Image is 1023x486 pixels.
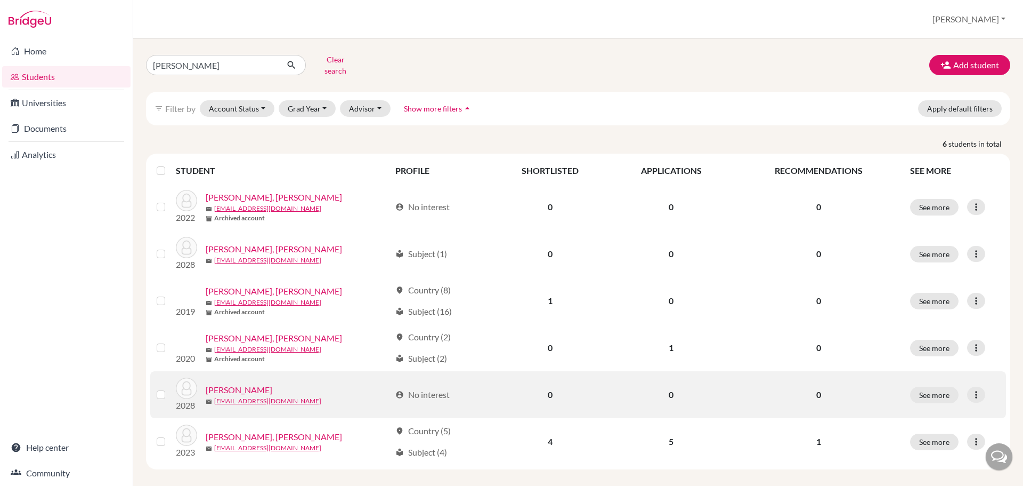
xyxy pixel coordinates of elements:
[395,385,404,393] span: local_library
[918,100,1002,117] button: Apply default filters
[491,184,609,230] td: 0
[176,379,279,392] p: 2020
[281,316,388,325] a: [EMAIL_ADDRESS][DOMAIN_NAME]
[395,292,451,305] div: Country (8)
[146,55,278,75] input: Find student by name...
[176,211,197,224] p: 2022
[491,230,609,277] td: 0
[176,190,197,211] img: Aurelia Wijaya, Jessica
[395,314,452,326] div: Subject (16)
[2,118,131,139] a: Documents
[206,206,212,212] span: mail
[404,104,462,113] span: Show more filters
[943,138,948,149] strong: 6
[491,415,609,462] td: 0
[176,158,389,184] th: STUDENT
[395,248,447,260] div: Subject (1)
[214,213,265,223] b: Archived account
[740,248,897,260] p: 0
[491,158,609,184] th: SHORTLISTED
[206,216,212,222] span: inventory_2
[929,55,1010,75] button: Add student
[176,366,279,379] img: Jessica Handoko, Stefanie
[910,301,959,318] button: See more
[2,66,131,87] a: Students
[206,442,212,449] span: mail
[296,399,346,409] b: Archived account
[395,361,451,374] div: Country (2)
[176,297,271,310] img: Elizabeth Halim, Jessica
[176,237,197,258] img: Clarissa Kawilarang, Jessica
[928,9,1010,29] button: [PERSON_NAME]
[306,51,365,79] button: Clear search
[395,294,404,303] span: location_on
[279,100,336,117] button: Grad Year
[395,100,482,117] button: Show more filtersarrow_drop_up
[910,246,959,262] button: See more
[200,100,274,117] button: Account Status
[904,158,1006,184] th: SEE MORE
[609,184,733,230] td: 0
[279,328,286,334] span: inventory_2
[287,374,294,380] span: mail
[910,431,959,447] button: See more
[395,363,404,372] span: location_on
[740,432,897,445] p: 0
[206,258,212,264] span: mail
[24,7,46,17] span: Help
[740,201,897,213] p: 0
[206,191,342,204] a: [PERSON_NAME], [PERSON_NAME]
[395,201,450,213] div: No interest
[214,256,321,265] a: [EMAIL_ADDRESS][DOMAIN_NAME]
[491,277,609,341] td: 1
[910,370,959,387] button: See more
[176,258,197,271] p: 2028
[395,250,404,258] span: local_library
[395,316,404,324] span: local_library
[287,348,391,373] a: [PERSON_NAME], [PERSON_NAME]
[740,303,897,316] p: 0
[462,103,473,114] i: arrow_drop_up
[279,310,286,316] span: mail
[609,341,733,415] td: 1
[395,432,450,445] div: No interest
[155,104,163,113] i: filter_list
[176,310,271,323] p: 2019
[609,158,733,184] th: APPLICATIONS
[395,383,447,395] div: Subject (2)
[2,92,131,114] a: Universities
[734,158,904,184] th: RECOMMENDATIONS
[206,427,272,440] a: [PERSON_NAME]
[395,434,404,443] span: account_circle
[2,41,131,62] a: Home
[609,277,733,341] td: 0
[176,443,197,456] p: 2028
[389,158,491,184] th: PROFILE
[214,204,321,213] a: [EMAIL_ADDRESS][DOMAIN_NAME]
[609,415,733,462] td: 0
[2,437,131,458] a: Help center
[287,401,294,408] span: inventory_2
[910,199,959,216] button: See more
[9,11,51,28] img: Bridge-U
[491,341,609,415] td: 0
[165,103,196,114] span: Filter by
[176,421,197,443] img: Santoso, Jessica
[609,230,733,277] td: 0
[740,372,897,385] p: 0
[279,284,391,309] a: [PERSON_NAME], [PERSON_NAME]
[288,325,338,335] b: Archived account
[2,463,131,484] a: Community
[289,380,391,399] a: [EMAIL_ADDRESS][DOMAIN_NAME]
[395,471,404,479] span: location_on
[206,243,342,256] a: [PERSON_NAME], [PERSON_NAME]
[2,144,131,165] a: Analytics
[214,440,321,450] a: [EMAIL_ADDRESS][DOMAIN_NAME]
[948,138,1010,149] span: students in total
[340,100,391,117] button: Advisor
[395,203,404,211] span: account_circle
[395,468,451,481] div: Country (5)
